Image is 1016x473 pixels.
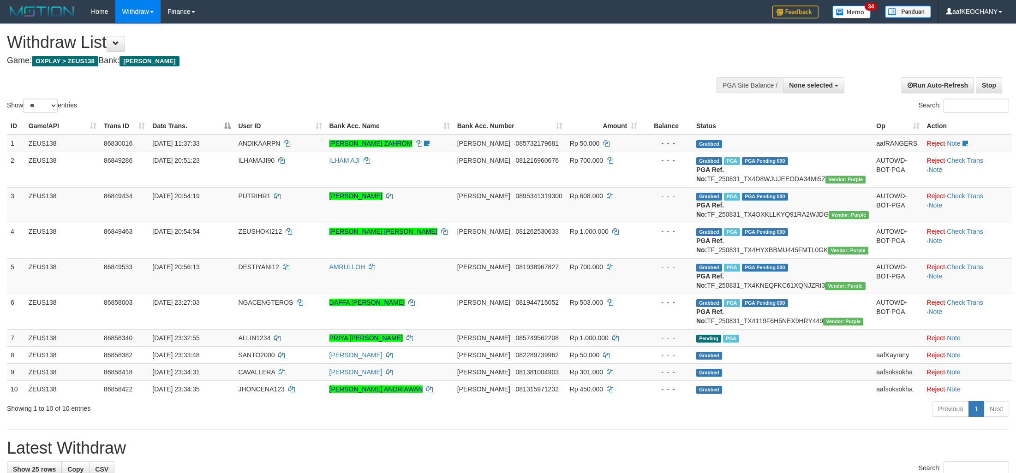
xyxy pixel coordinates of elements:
[902,77,974,93] a: Run Auto-Refresh
[7,363,25,380] td: 9
[238,368,275,376] span: CAVALLERA
[516,140,559,147] span: Copy 085732179681 to clipboard
[67,466,84,473] span: Copy
[152,192,199,200] span: [DATE] 20:54:19
[516,192,562,200] span: Copy 0895341319300 to clipboard
[7,346,25,363] td: 8
[927,334,945,342] a: Reject
[923,363,1012,380] td: ·
[828,247,868,254] span: Vendor URL: https://trx4.1velocity.biz
[927,368,945,376] a: Reject
[23,99,58,112] select: Showentries
[928,272,942,280] a: Note
[645,139,689,148] div: - - -
[104,140,132,147] span: 86830016
[823,318,863,325] span: Vendor URL: https://trx4.1velocity.biz
[104,351,132,359] span: 86858382
[104,299,132,306] span: 86858003
[104,368,132,376] span: 86858418
[947,334,961,342] a: Note
[25,187,100,223] td: ZEUS138
[693,294,873,329] td: TF_250831_TX4119F6H5NEX9HRY449
[645,333,689,343] div: - - -
[696,308,724,325] b: PGA Ref. No:
[696,352,722,360] span: Grabbed
[873,346,923,363] td: aafKayrany
[100,118,149,135] th: Trans ID: activate to sort column ascending
[923,135,1012,152] td: ·
[329,228,437,235] a: [PERSON_NAME] [PERSON_NAME]
[516,351,559,359] span: Copy 082289739962 to clipboard
[13,466,56,473] span: Show 25 rows
[570,157,603,164] span: Rp 700.000
[25,223,100,258] td: ZEUS138
[873,380,923,397] td: aafsoksokha
[149,118,234,135] th: Date Trans.: activate to sort column descending
[742,264,788,272] span: PGA Pending
[927,385,945,393] a: Reject
[873,118,923,135] th: Op: activate to sort column ascending
[696,201,724,218] b: PGA Ref. No:
[825,176,866,183] span: Vendor URL: https://trx4.1velocity.biz
[566,118,641,135] th: Amount: activate to sort column ascending
[329,299,405,306] a: DAFFA [PERSON_NAME]
[923,187,1012,223] td: · ·
[645,298,689,307] div: - - -
[7,56,668,65] h4: Game: Bank:
[927,263,945,271] a: Reject
[570,228,609,235] span: Rp 1.000.000
[696,140,722,148] span: Grabbed
[238,157,275,164] span: ILHAMAJI90
[326,118,454,135] th: Bank Acc. Name: activate to sort column ascending
[873,135,923,152] td: aafRANGERS
[329,263,365,271] a: AMRULLOH
[927,299,945,306] a: Reject
[32,56,98,66] span: OXPLAY > ZEUS138
[696,193,722,201] span: Grabbed
[923,346,1012,363] td: ·
[696,157,722,165] span: Grabbed
[152,299,199,306] span: [DATE] 23:27:03
[923,380,1012,397] td: ·
[457,368,510,376] span: [PERSON_NAME]
[7,294,25,329] td: 6
[104,263,132,271] span: 86849533
[104,192,132,200] span: 86849434
[947,351,961,359] a: Note
[152,351,199,359] span: [DATE] 23:33:48
[25,152,100,187] td: ZEUS138
[724,299,740,307] span: Marked by aafchomsokheang
[947,192,983,200] a: Check Trans
[570,192,603,200] span: Rp 608.000
[873,187,923,223] td: AUTOWD-BOT-PGA
[25,294,100,329] td: ZEUS138
[984,401,1009,417] a: Next
[693,118,873,135] th: Status
[976,77,1002,93] a: Stop
[329,351,382,359] a: [PERSON_NAME]
[25,363,100,380] td: ZEUS138
[947,368,961,376] a: Note
[7,152,25,187] td: 2
[7,5,77,18] img: MOTION_logo.png
[783,77,844,93] button: None selected
[927,351,945,359] a: Reject
[570,334,609,342] span: Rp 1.000.000
[927,192,945,200] a: Reject
[7,329,25,346] td: 7
[234,118,325,135] th: User ID: activate to sort column ascending
[457,140,510,147] span: [PERSON_NAME]
[104,157,132,164] span: 86849286
[25,329,100,346] td: ZEUS138
[717,77,783,93] div: PGA Site Balance /
[152,334,199,342] span: [DATE] 23:32:55
[516,228,559,235] span: Copy 081262530633 to clipboard
[693,152,873,187] td: TF_250831_TX4D8WJUJEEODA34MI5Z
[947,299,983,306] a: Check Trans
[928,166,942,173] a: Note
[724,264,740,272] span: Marked by aafRornrotha
[238,351,275,359] span: SANTO2000
[873,152,923,187] td: AUTOWD-BOT-PGA
[789,82,833,89] span: None selected
[932,401,969,417] a: Previous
